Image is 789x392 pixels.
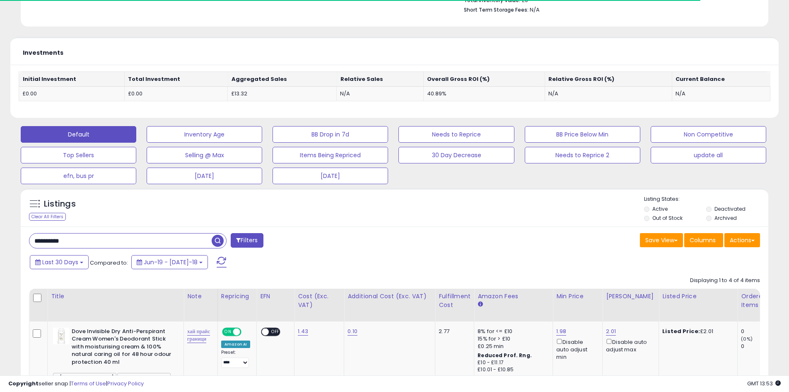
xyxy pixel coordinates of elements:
span: [GEOGRAPHIC_DATA] [53,373,116,382]
td: N/A [337,86,423,101]
small: (0%) [741,336,753,342]
button: Needs to Reprice 2 [525,147,640,163]
div: Displaying 1 to 4 of 4 items [690,277,760,285]
button: [DATE] [273,168,388,184]
span: ON [223,328,233,335]
label: Out of Stock [652,214,683,222]
th: Relative Sales [337,72,423,87]
div: Fulfillment Cost [439,292,471,309]
div: Cost (Exc. VAT) [298,292,340,309]
div: 15% for > £10 [478,335,546,343]
span: OFF [269,328,282,335]
div: Min Price [556,292,599,301]
th: Current Balance [672,72,770,87]
th: Overall Gross ROI (%) [423,72,545,87]
div: 8% for <= £10 [478,328,546,335]
span: ??????????????? [117,373,171,382]
a: Privacy Policy [107,380,144,387]
div: [PERSON_NAME] [606,292,655,301]
span: Last 30 Days [42,258,78,266]
button: efn, bus pr [21,168,136,184]
label: Deactivated [714,205,746,212]
th: Relative Gross ROI (%) [545,72,672,87]
button: Columns [684,233,723,247]
td: N/A [672,86,770,101]
button: Needs to Reprice [398,126,514,143]
div: Amazon AI [221,341,250,348]
div: Preset: [221,350,250,368]
button: update all [651,147,766,163]
div: 0 [741,328,775,335]
div: 0 [741,343,775,350]
b: Listed Price: [662,327,700,335]
h5: Investments [23,50,63,56]
div: Disable auto adjust max [606,337,652,353]
a: 1.98 [556,327,566,336]
label: Archived [714,214,737,222]
img: 31fsA4lmHpL._SL40_.jpg [53,328,70,344]
a: хай прайс граници [187,327,210,343]
button: Selling @ Max [147,147,262,163]
div: £10.01 - £10.85 [478,366,546,373]
button: Actions [724,233,760,247]
span: Columns [690,236,716,244]
td: £0.00 [124,86,227,101]
strong: Copyright [8,380,39,387]
button: Jun-19 - [DATE]-18 [131,255,208,269]
button: BB Drop in 7d [273,126,388,143]
td: £13.32 [228,86,337,101]
div: Ordered Items [741,292,771,309]
b: Reduced Prof. Rng. [478,352,532,359]
td: N/A [545,86,672,101]
a: 1.43 [298,327,308,336]
div: Repricing [221,292,253,301]
button: [DATE] [147,168,262,184]
div: Additional Cost (Exc. VAT) [347,292,432,301]
button: Default [21,126,136,143]
div: 2.77 [439,328,468,335]
div: seller snap | | [8,380,144,388]
div: Disable auto adjust min [556,337,596,361]
button: Inventory Age [147,126,262,143]
a: Terms of Use [71,380,106,387]
button: Non Competitive [651,126,766,143]
div: Clear All Filters [29,213,66,221]
span: 2025-08-18 13:53 GMT [747,380,781,387]
div: Listed Price [662,292,734,301]
a: 2.01 [606,327,616,336]
button: Save View [640,233,683,247]
div: EFN [260,292,291,301]
span: OFF [240,328,253,335]
button: BB Price Below Min [525,126,640,143]
button: 30 Day Decrease [398,147,514,163]
p: Listing States: [644,195,768,203]
th: Aggregated Sales [228,72,337,87]
div: Note [187,292,214,301]
b: Dove Invisible Dry Anti-Perspirant Cream Women's Deodorant Stick with moisturising cream & 100% n... [72,328,172,368]
span: Compared to: [90,259,128,267]
td: 40.89% [423,86,545,101]
td: £0.00 [19,86,125,101]
a: 0.10 [347,327,357,336]
button: Last 30 Days [30,255,89,269]
div: £10 - £11.17 [478,359,546,366]
div: £2.01 [662,328,731,335]
button: Top Sellers [21,147,136,163]
h5: Listings [44,198,76,210]
div: Amazon Fees [478,292,549,301]
label: Active [652,205,668,212]
div: £0.25 min [478,343,546,350]
div: Title [51,292,180,301]
th: Total Investment [124,72,227,87]
th: Initial Investment [19,72,125,87]
button: Items Being Repriced [273,147,388,163]
span: Jun-19 - [DATE]-18 [144,258,198,266]
button: Filters [231,233,263,248]
small: Amazon Fees. [478,301,483,308]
